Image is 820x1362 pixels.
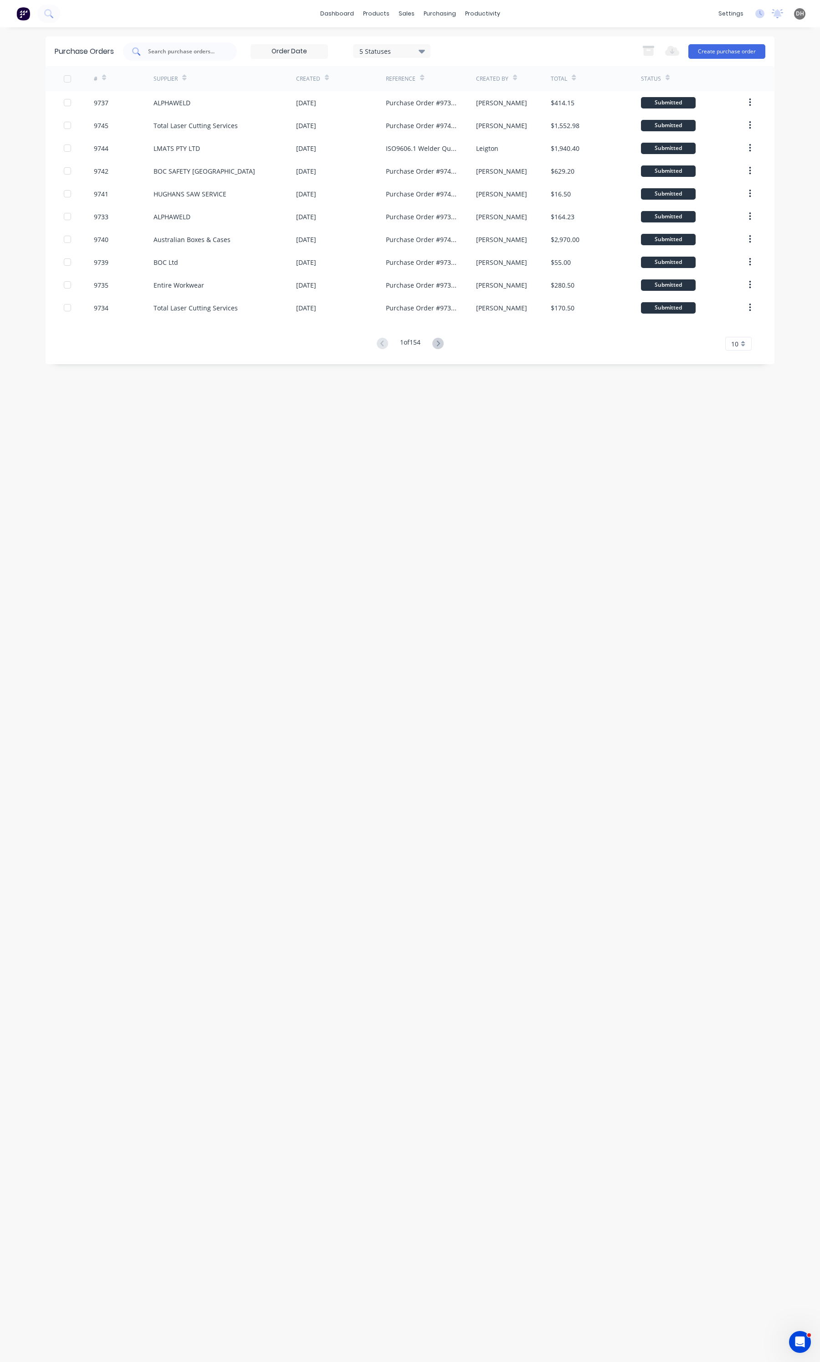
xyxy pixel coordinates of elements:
[251,45,328,58] input: Order Date
[641,165,696,177] div: Submitted
[386,235,457,244] div: Purchase Order #9740 - Australian Boxes & Cases
[154,212,190,222] div: ALPHAWELD
[476,258,527,267] div: [PERSON_NAME]
[551,280,574,290] div: $280.50
[296,75,320,83] div: Created
[359,7,394,21] div: products
[55,46,114,57] div: Purchase Orders
[641,120,696,131] div: Submitted
[476,303,527,313] div: [PERSON_NAME]
[551,166,574,176] div: $629.20
[386,166,457,176] div: Purchase Order #9742 - BOC SAFETY [GEOGRAPHIC_DATA]
[551,189,571,199] div: $16.50
[731,339,738,349] span: 10
[94,303,108,313] div: 9734
[400,337,420,351] div: 1 of 154
[147,47,223,56] input: Search purchase orders...
[641,143,696,154] div: Submitted
[641,211,696,222] div: Submitted
[94,75,97,83] div: #
[476,280,527,290] div: [PERSON_NAME]
[296,98,316,108] div: [DATE]
[688,44,765,59] button: Create purchase order
[94,258,108,267] div: 9739
[386,121,457,130] div: Purchase Order #9745 - Total Laser Cutting Services
[94,98,108,108] div: 9737
[296,121,316,130] div: [DATE]
[94,235,108,244] div: 9740
[386,303,457,313] div: Purchase Order #9734 - Total Laser Cutting Services
[641,257,696,268] div: Submitted
[641,234,696,245] div: Submitted
[641,188,696,200] div: Submitted
[641,279,696,291] div: Submitted
[94,189,108,199] div: 9741
[641,75,661,83] div: Status
[94,280,108,290] div: 9735
[461,7,505,21] div: productivity
[154,280,204,290] div: Entire Workwear
[154,144,200,153] div: LMATS PTY LTD
[386,144,457,153] div: ISO9606.1 Welder Qualifications Purchase Order #9744
[386,258,457,267] div: Purchase Order #9739 - BOC Ltd
[551,258,571,267] div: $55.00
[476,121,527,130] div: [PERSON_NAME]
[476,75,508,83] div: Created By
[94,121,108,130] div: 9745
[476,235,527,244] div: [PERSON_NAME]
[551,235,579,244] div: $2,970.00
[394,7,419,21] div: sales
[551,144,579,153] div: $1,940.40
[154,121,238,130] div: Total Laser Cutting Services
[94,144,108,153] div: 9744
[476,166,527,176] div: [PERSON_NAME]
[796,10,804,18] span: DH
[714,7,748,21] div: settings
[641,97,696,108] div: Submitted
[476,212,527,222] div: [PERSON_NAME]
[154,303,238,313] div: Total Laser Cutting Services
[386,98,457,108] div: Purchase Order #9737 - ALPHAWELD
[386,212,457,222] div: Purchase Order #9733 - ALPHAWELD
[476,144,498,153] div: Leigton
[154,98,190,108] div: ALPHAWELD
[641,302,696,314] div: Submitted
[154,166,255,176] div: BOC SAFETY [GEOGRAPHIC_DATA]
[551,303,574,313] div: $170.50
[476,98,527,108] div: [PERSON_NAME]
[551,212,574,222] div: $164.23
[551,121,579,130] div: $1,552.98
[296,212,316,222] div: [DATE]
[789,1331,811,1353] iframe: Intercom live chat
[296,144,316,153] div: [DATE]
[386,75,415,83] div: Reference
[94,166,108,176] div: 9742
[551,98,574,108] div: $414.15
[551,75,567,83] div: Total
[316,7,359,21] a: dashboard
[296,280,316,290] div: [DATE]
[386,280,457,290] div: Purchase Order #9735 - Entire Workwear
[154,235,231,244] div: Australian Boxes & Cases
[386,189,457,199] div: Purchase Order #9741 - HUGHANS SAW SERVICE
[296,258,316,267] div: [DATE]
[296,235,316,244] div: [DATE]
[154,258,178,267] div: BOC Ltd
[16,7,30,21] img: Factory
[359,46,425,56] div: 5 Statuses
[296,189,316,199] div: [DATE]
[419,7,461,21] div: purchasing
[296,303,316,313] div: [DATE]
[154,75,178,83] div: Supplier
[94,212,108,222] div: 9733
[296,166,316,176] div: [DATE]
[154,189,226,199] div: HUGHANS SAW SERVICE
[476,189,527,199] div: [PERSON_NAME]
